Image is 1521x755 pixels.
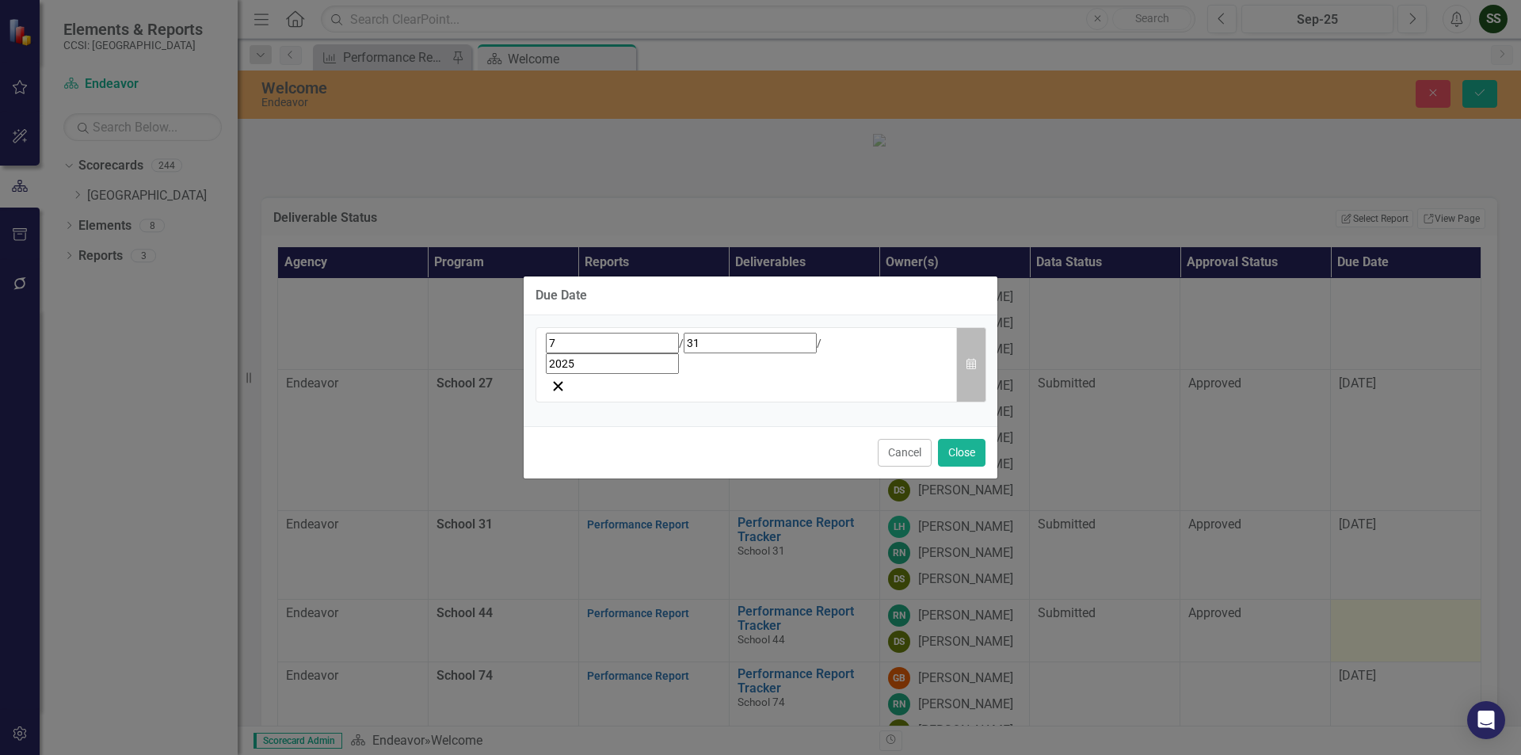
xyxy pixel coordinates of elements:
button: Close [938,439,985,467]
div: Due Date [536,288,587,303]
button: Cancel [878,439,932,467]
span: / [817,337,821,349]
span: / [679,337,684,349]
div: Open Intercom Messenger [1467,701,1505,739]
